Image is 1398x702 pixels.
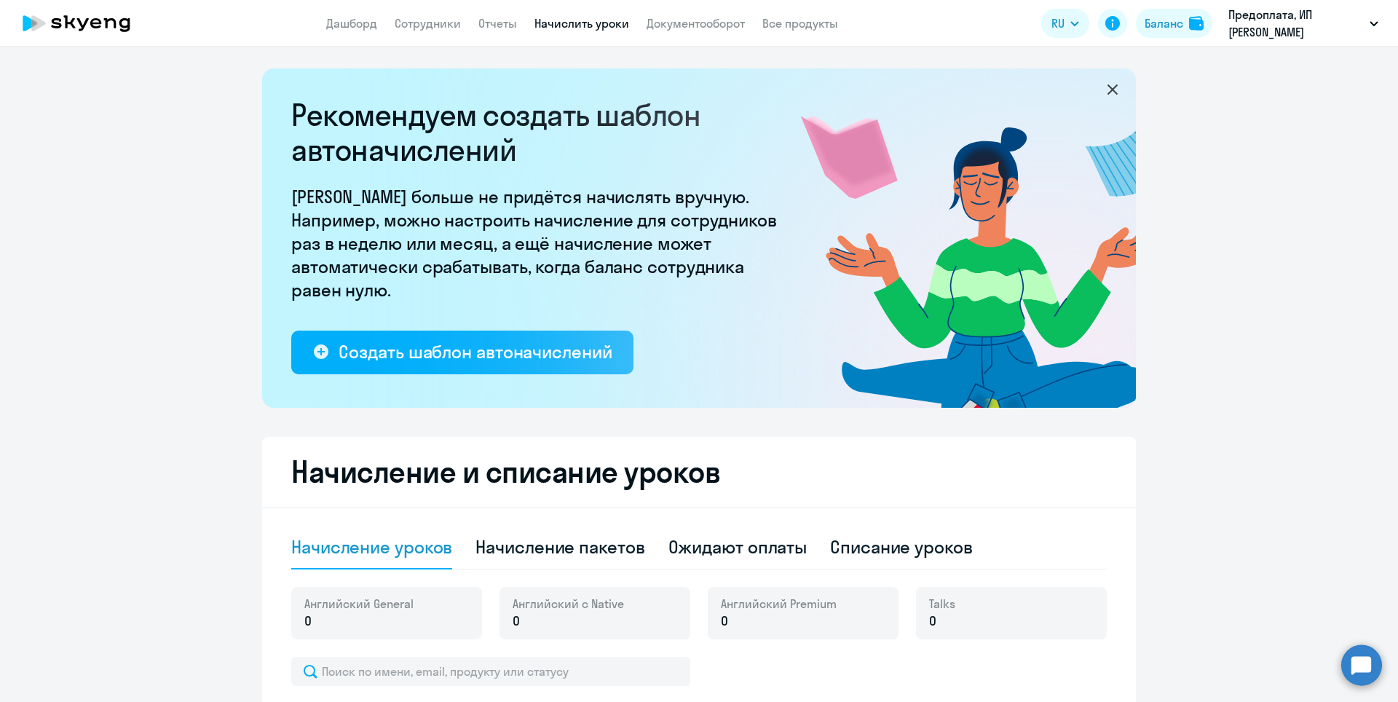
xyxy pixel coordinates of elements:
[1041,9,1089,38] button: RU
[1221,6,1386,41] button: Предоплата, ИП [PERSON_NAME]
[1136,9,1212,38] button: Балансbalance
[304,612,312,631] span: 0
[395,16,461,31] a: Сотрудники
[668,535,807,559] div: Ожидают оплаты
[291,98,786,167] h2: Рекомендуем создать шаблон автоначислений
[647,16,745,31] a: Документооборот
[1145,15,1183,32] div: Баланс
[929,612,936,631] span: 0
[339,340,612,363] div: Создать шаблон автоначислений
[721,612,728,631] span: 0
[291,454,1107,489] h2: Начисление и списание уроков
[304,596,414,612] span: Английский General
[1051,15,1065,32] span: RU
[326,16,377,31] a: Дашборд
[513,596,624,612] span: Английский с Native
[291,535,452,559] div: Начисление уроков
[513,612,520,631] span: 0
[534,16,629,31] a: Начислить уроки
[762,16,838,31] a: Все продукты
[291,185,786,301] p: [PERSON_NAME] больше не придётся начислять вручную. Например, можно настроить начисление для сотр...
[929,596,955,612] span: Talks
[291,657,690,686] input: Поиск по имени, email, продукту или статусу
[721,596,837,612] span: Английский Premium
[1228,6,1364,41] p: Предоплата, ИП [PERSON_NAME]
[475,535,644,559] div: Начисление пакетов
[830,535,973,559] div: Списание уроков
[1189,16,1204,31] img: balance
[478,16,517,31] a: Отчеты
[291,331,633,374] button: Создать шаблон автоначислений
